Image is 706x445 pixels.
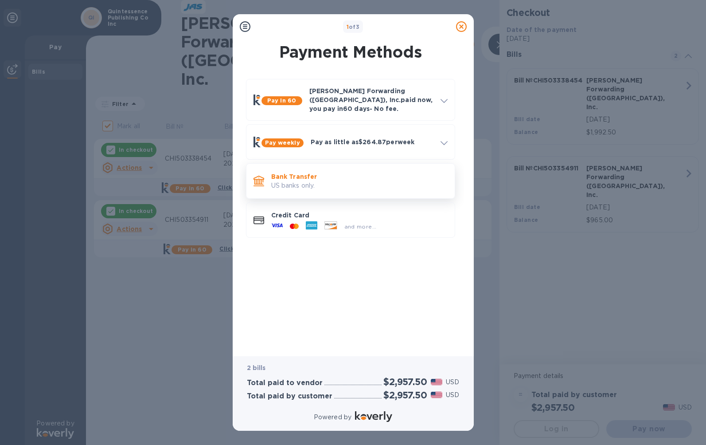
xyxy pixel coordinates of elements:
p: Bank Transfer [271,172,448,181]
h3: Total paid to vendor [247,379,323,387]
span: 1 [347,24,349,30]
h3: Total paid by customer [247,392,332,401]
p: Powered by [314,413,351,422]
b: Pay weekly [265,139,300,146]
p: Credit Card [271,211,448,220]
img: USD [431,392,443,398]
p: [PERSON_NAME] Forwarding ([GEOGRAPHIC_DATA]), Inc. paid now, you pay in 60 days - No fee. [309,87,433,113]
b: of 3 [347,24,360,30]
b: 2 bills [247,364,266,371]
p: Pay as little as $264.87 per week [311,138,433,146]
img: USD [431,379,443,385]
img: Logo [355,411,392,422]
b: Pay in 60 [267,97,296,104]
h2: $2,957.50 [383,376,427,387]
h1: Payment Methods [244,43,457,61]
span: and more... [344,223,377,230]
p: USD [446,390,459,400]
p: USD [446,378,459,387]
h2: $2,957.50 [383,390,427,401]
p: US banks only. [271,181,448,190]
